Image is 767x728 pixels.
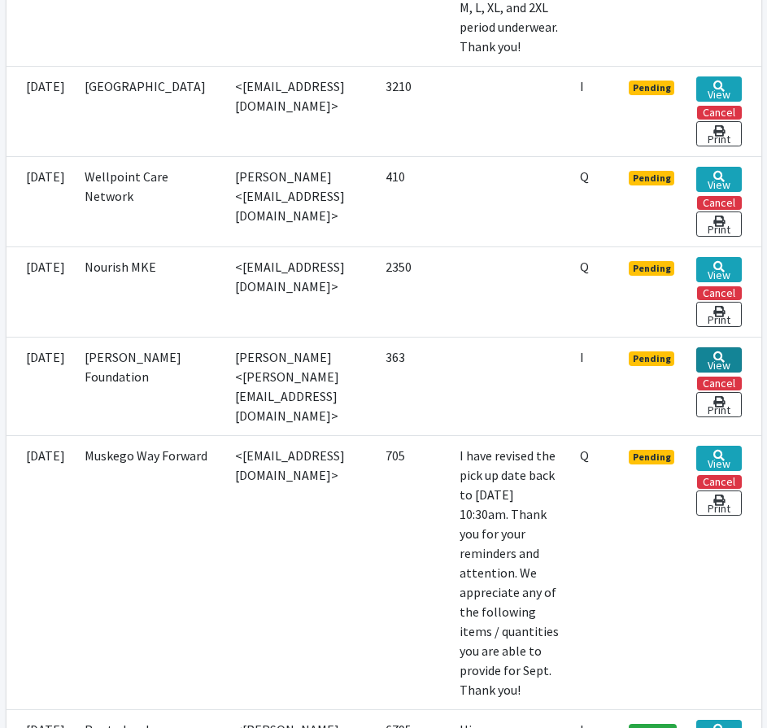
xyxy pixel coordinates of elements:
span: Pending [629,450,675,464]
td: Nourish MKE [75,246,225,337]
abbr: Quantity [580,168,589,185]
td: Muskego Way Forward [75,435,225,709]
a: Print [696,121,741,146]
button: Cancel [697,475,742,489]
td: [DATE] [7,156,75,246]
abbr: Individual [580,349,584,365]
a: Print [696,392,741,417]
span: Pending [629,351,675,366]
abbr: Quantity [580,259,589,275]
td: [PERSON_NAME] Foundation [75,337,225,435]
td: 705 [376,435,450,709]
a: Print [696,302,741,327]
td: 410 [376,156,450,246]
td: [PERSON_NAME] <[PERSON_NAME][EMAIL_ADDRESS][DOMAIN_NAME]> [225,337,376,435]
a: View [696,347,741,373]
td: <[EMAIL_ADDRESS][DOMAIN_NAME]> [225,246,376,337]
td: [DATE] [7,66,75,156]
td: 2350 [376,246,450,337]
button: Cancel [697,106,742,120]
a: Print [696,490,741,516]
td: 3210 [376,66,450,156]
a: View [696,257,741,282]
td: <[EMAIL_ADDRESS][DOMAIN_NAME]> [225,66,376,156]
td: [DATE] [7,337,75,435]
span: Pending [629,261,675,276]
a: View [696,76,741,102]
td: <[EMAIL_ADDRESS][DOMAIN_NAME]> [225,435,376,709]
td: [DATE] [7,435,75,709]
td: [GEOGRAPHIC_DATA] [75,66,225,156]
button: Cancel [697,286,742,300]
td: 363 [376,337,450,435]
a: View [696,167,741,192]
a: Print [696,211,741,237]
td: [DATE] [7,246,75,337]
abbr: Individual [580,78,584,94]
span: Pending [629,81,675,95]
a: View [696,446,741,471]
button: Cancel [697,377,742,390]
td: Wellpoint Care Network [75,156,225,246]
abbr: Quantity [580,447,589,464]
td: I have revised the pick up date back to [DATE] 10:30am. Thank you for your reminders and attentio... [450,435,570,709]
td: [PERSON_NAME] <[EMAIL_ADDRESS][DOMAIN_NAME]> [225,156,376,246]
button: Cancel [697,196,742,210]
span: Pending [629,171,675,185]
